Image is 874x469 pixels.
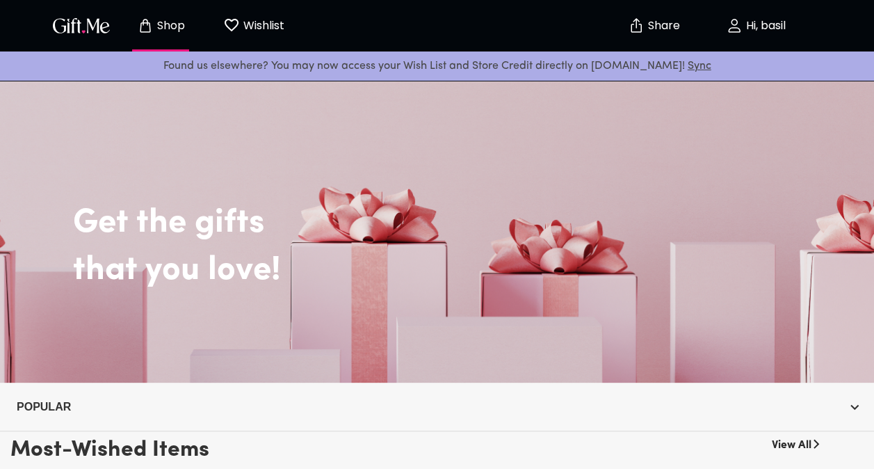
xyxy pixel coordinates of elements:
button: Share [629,1,678,50]
button: Store page [122,3,199,48]
p: Share [645,20,680,32]
img: GiftMe Logo [50,15,113,35]
button: Popular [11,394,863,420]
h2: Get the gifts [73,161,864,244]
span: Popular [17,398,857,415]
a: View All [772,431,811,454]
p: Shop [154,20,185,32]
button: Wishlist page [216,3,292,48]
p: Found us elsewhere? You may now access your Wish List and Store Credit directly on [DOMAIN_NAME]! [11,57,863,75]
p: Wishlist [240,17,284,35]
button: Hi, basil [686,3,825,48]
button: GiftMe Logo [49,17,114,34]
h3: Most-Wished Items [10,431,209,469]
h2: that you love! [73,251,864,291]
a: Sync [688,61,711,72]
img: secure [628,17,645,34]
p: Hi, basil [743,20,786,32]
